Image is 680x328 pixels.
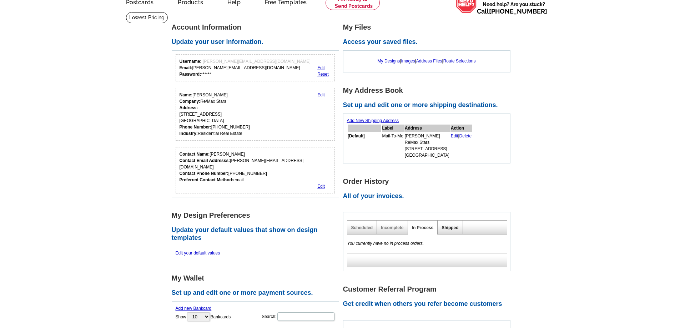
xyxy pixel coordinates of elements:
[172,274,343,282] h1: My Wallet
[176,251,220,256] a: Edit your default values
[180,151,331,183] div: [PERSON_NAME] [PERSON_NAME][EMAIL_ADDRESS][DOMAIN_NAME] [PHONE_NUMBER] email
[343,87,514,94] h1: My Address Book
[404,125,450,132] th: Address
[317,184,325,189] a: Edit
[172,226,343,242] h2: Update your default values that show on design templates
[180,152,210,157] strong: Contact Name:
[317,72,328,77] a: Reset
[347,241,424,246] em: You currently have no in process orders.
[404,132,450,159] td: [PERSON_NAME] ReMax Stars [STREET_ADDRESS] [GEOGRAPHIC_DATA]
[477,1,551,15] span: Need help? Are you stuck?
[477,7,547,15] span: Call
[180,58,311,77] div: [PERSON_NAME][EMAIL_ADDRESS][DOMAIN_NAME] ******
[262,312,335,322] label: Search:
[443,59,476,64] a: Route Selections
[180,171,228,176] strong: Contact Phone Number:
[172,24,343,31] h1: Account Information
[343,24,514,31] h1: My Files
[180,65,192,70] strong: Email:
[180,99,201,104] strong: Company:
[347,118,399,123] a: Add New Shipping Address
[180,131,198,136] strong: Industry:
[180,72,201,77] strong: Password:
[442,225,458,230] a: Shipped
[176,147,335,193] div: Who should we contact regarding order issues?
[180,158,230,163] strong: Contact Email Addresss:
[317,92,325,97] a: Edit
[343,300,514,308] h2: Get credit when others you refer become customers
[176,312,231,322] label: Show Bankcards
[347,54,507,68] div: | | |
[343,192,514,200] h2: All of your invoices.
[382,132,404,159] td: Mail-To-Me
[180,105,198,110] strong: Address:
[450,132,472,159] td: |
[187,312,210,321] select: ShowBankcards
[382,125,404,132] th: Label
[349,133,364,138] b: Default
[176,54,335,81] div: Your login information.
[172,289,343,297] h2: Set up and edit one or more payment sources.
[381,225,403,230] a: Incomplete
[401,59,415,64] a: Images
[203,59,311,64] span: [PERSON_NAME][EMAIL_ADDRESS][DOMAIN_NAME]
[537,162,680,328] iframe: LiveChat chat widget
[450,125,472,132] th: Action
[343,178,514,185] h1: Order History
[416,59,442,64] a: Address Files
[343,38,514,46] h2: Access your saved files.
[348,132,381,159] td: [ ]
[180,92,193,97] strong: Name:
[351,225,373,230] a: Scheduled
[176,306,212,311] a: Add new Bankcard
[180,125,211,130] strong: Phone Number:
[180,92,250,137] div: [PERSON_NAME] Re/Max Stars [STREET_ADDRESS] [GEOGRAPHIC_DATA] [PHONE_NUMBER] Residential Real Estate
[317,65,325,70] a: Edit
[277,312,334,321] input: Search:
[343,286,514,293] h1: Customer Referral Program
[459,133,472,138] a: Delete
[176,88,335,141] div: Your personal details.
[172,38,343,46] h2: Update your user information.
[172,212,343,219] h1: My Design Preferences
[180,177,233,182] strong: Preferred Contact Method:
[378,59,400,64] a: My Designs
[180,59,202,64] strong: Username:
[451,133,458,138] a: Edit
[412,225,434,230] a: In Process
[489,7,547,15] a: [PHONE_NUMBER]
[343,101,514,109] h2: Set up and edit one or more shipping destinations.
